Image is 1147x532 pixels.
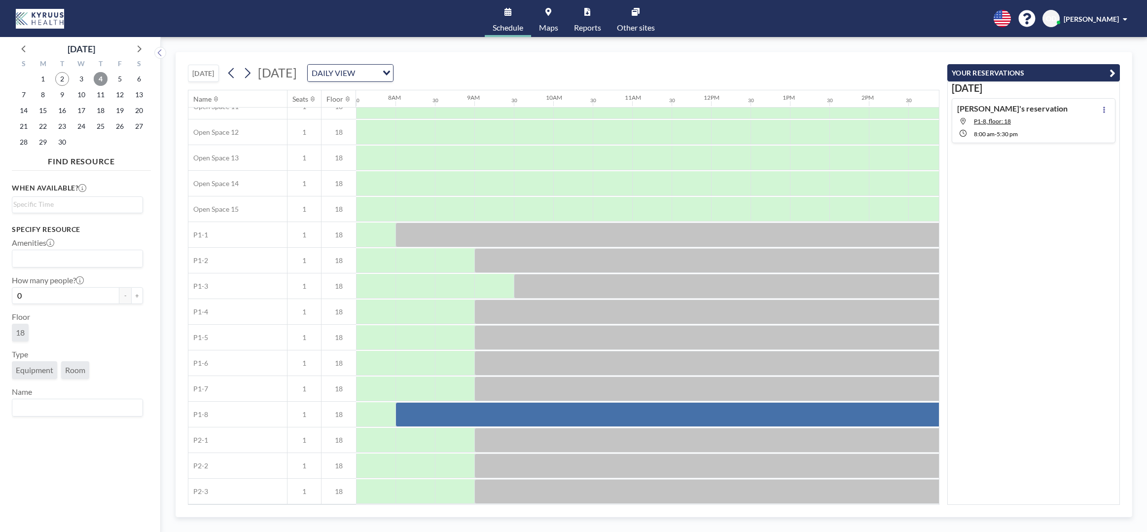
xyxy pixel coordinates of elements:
span: Sunday, September 21, 2025 [17,119,31,133]
label: Floor [12,312,30,322]
span: 1 [287,230,321,239]
span: DAILY VIEW [310,67,357,79]
div: S [14,58,34,71]
span: Room [65,365,85,375]
span: Saturday, September 13, 2025 [132,88,146,102]
input: Search for option [358,67,377,79]
span: [PERSON_NAME] [1064,15,1119,23]
span: Tuesday, September 23, 2025 [55,119,69,133]
span: Thursday, September 4, 2025 [94,72,108,86]
div: [DATE] [68,42,95,56]
span: 1 [287,256,321,265]
span: 1 [287,153,321,162]
span: Reports [574,24,601,32]
span: 18 [322,410,356,419]
span: P1-2 [188,256,208,265]
span: 1 [287,410,321,419]
span: Sunday, September 14, 2025 [17,104,31,117]
span: 18 [322,153,356,162]
span: P1-4 [188,307,208,316]
span: 1 [287,282,321,291]
div: 30 [511,97,517,104]
h4: [PERSON_NAME]'s reservation [957,104,1068,114]
span: Monday, September 22, 2025 [36,119,50,133]
button: - [119,287,131,304]
div: Name [193,95,212,104]
span: 1 [287,333,321,342]
span: 18 [322,282,356,291]
span: 18 [322,487,356,496]
span: Wednesday, September 3, 2025 [74,72,88,86]
button: YOUR RESERVATIONS [947,64,1120,81]
span: 1 [287,384,321,393]
input: Search for option [13,252,137,265]
div: M [34,58,53,71]
label: How many people? [12,275,84,285]
span: 18 [322,256,356,265]
div: Search for option [12,197,143,212]
span: 18 [322,333,356,342]
span: 1 [287,205,321,214]
span: P2-3 [188,487,208,496]
h3: Specify resource [12,225,143,234]
div: F [110,58,129,71]
div: 9AM [467,94,480,101]
span: 1 [287,307,321,316]
div: 1PM [783,94,795,101]
span: Thursday, September 18, 2025 [94,104,108,117]
span: Friday, September 5, 2025 [113,72,127,86]
div: 30 [669,97,675,104]
div: S [129,58,148,71]
span: Saturday, September 6, 2025 [132,72,146,86]
label: Type [12,349,28,359]
span: Schedule [493,24,523,32]
span: 1 [287,487,321,496]
span: 5:30 PM [997,130,1018,138]
div: 30 [906,97,912,104]
span: 18 [322,230,356,239]
div: 30 [748,97,754,104]
input: Search for option [13,401,137,414]
div: Search for option [12,250,143,267]
span: Friday, September 26, 2025 [113,119,127,133]
span: Monday, September 15, 2025 [36,104,50,117]
span: 18 [322,384,356,393]
span: Thursday, September 25, 2025 [94,119,108,133]
span: - [995,130,997,138]
div: 30 [827,97,833,104]
span: Wednesday, September 24, 2025 [74,119,88,133]
span: P1-8 [188,410,208,419]
span: 8:00 AM [974,130,995,138]
div: 10AM [546,94,562,101]
span: P2-2 [188,461,208,470]
span: Tuesday, September 2, 2025 [55,72,69,86]
div: T [53,58,72,71]
div: Search for option [308,65,393,81]
span: Other sites [617,24,655,32]
button: + [131,287,143,304]
span: 18 [322,128,356,137]
label: Name [12,387,32,397]
div: 30 [354,97,359,104]
img: organization-logo [16,9,64,29]
span: OD [1046,14,1056,23]
span: Monday, September 8, 2025 [36,88,50,102]
input: Search for option [13,199,137,210]
span: Monday, September 1, 2025 [36,72,50,86]
span: Tuesday, September 30, 2025 [55,135,69,149]
div: 2PM [861,94,874,101]
h3: [DATE] [952,82,1115,94]
span: Monday, September 29, 2025 [36,135,50,149]
span: Wednesday, September 17, 2025 [74,104,88,117]
div: 11AM [625,94,641,101]
div: Seats [292,95,308,104]
span: Wednesday, September 10, 2025 [74,88,88,102]
div: W [72,58,91,71]
span: [DATE] [258,65,297,80]
span: 18 [322,307,356,316]
span: Open Space 15 [188,205,239,214]
button: [DATE] [188,65,219,82]
span: Saturday, September 27, 2025 [132,119,146,133]
span: P1-1 [188,230,208,239]
span: Tuesday, September 16, 2025 [55,104,69,117]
